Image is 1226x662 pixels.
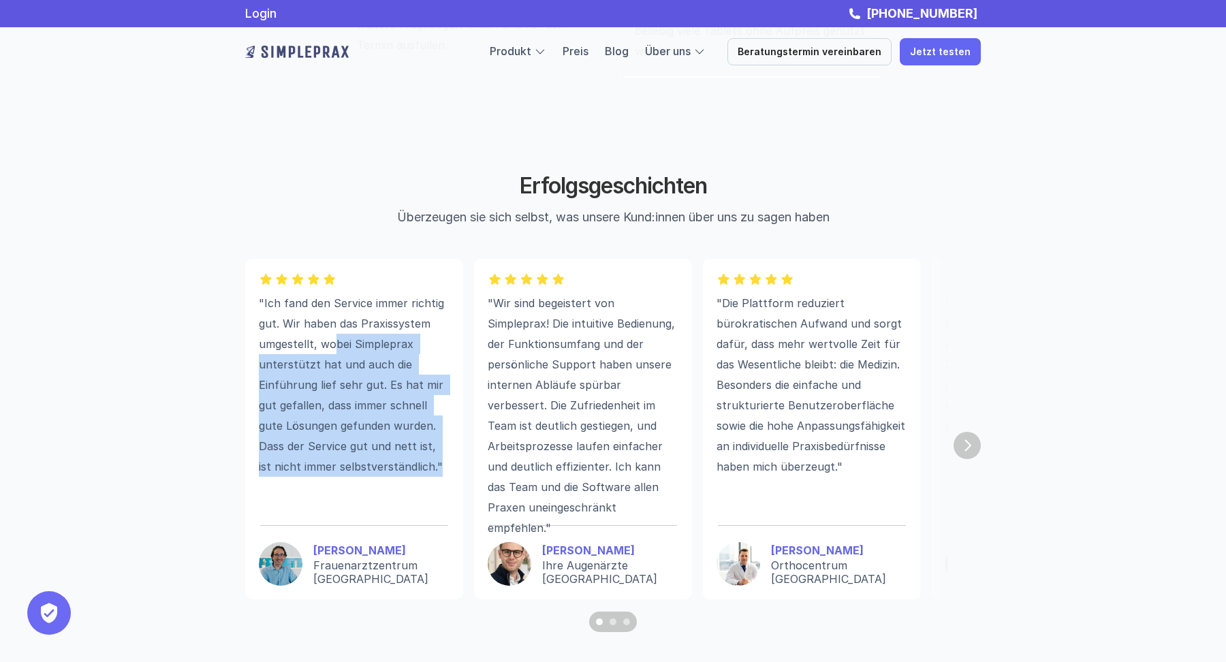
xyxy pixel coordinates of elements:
[863,6,981,20] a: [PHONE_NUMBER]
[606,612,620,632] button: Scroll to page 2
[313,558,450,586] p: Frauenarztzentrum [GEOGRAPHIC_DATA]
[542,543,635,557] strong: [PERSON_NAME]
[717,293,907,477] p: "Die Plattform reduziert bürokratischen Aufwand und sorgt dafür, dass mehr wertvolle Zeit für das...
[313,543,406,557] strong: [PERSON_NAME]
[727,38,892,65] a: Beratungstermin vereinbaren
[866,6,977,20] strong: [PHONE_NUMBER]
[945,542,1136,586] a: Nicolas Mandt
[490,44,531,58] a: Produkt
[910,46,971,58] p: Jetzt testen
[945,293,1136,456] p: "In unserer psychotherapeutischen Praxis hat Simpleprax nicht nur den Alltag vereinfacht, sondern...
[932,259,1150,424] li: 4 of 8
[488,542,678,586] a: [PERSON_NAME]Ihre Augenärzte [GEOGRAPHIC_DATA]
[945,542,989,586] img: Nicolas Mandt
[358,208,868,226] p: Überzeugen sie sich selbst, was unsere Kund:innen über uns zu sagen haben
[542,558,678,586] p: Ihre Augenärzte [GEOGRAPHIC_DATA]
[703,259,921,424] li: 3 of 8
[259,542,450,586] a: [PERSON_NAME]Frauenarztzentrum [GEOGRAPHIC_DATA]
[717,542,907,586] a: [PERSON_NAME]Orthocentrum [GEOGRAPHIC_DATA]
[771,558,907,586] p: Orthocentrum [GEOGRAPHIC_DATA]
[645,44,691,58] a: Über uns
[245,259,463,424] li: 1 of 8
[259,293,450,477] p: "Ich fand den Service immer richtig gut. Wir haben das Praxissystem umgestellt, wobei Simpleprax ...
[954,432,981,459] button: Next
[474,259,692,599] li: 2 of 8
[605,44,629,58] a: Blog
[620,612,637,632] button: Scroll to page 3
[488,293,678,538] p: "Wir sind begeistert von Simpleprax! Die intuitive Bedienung, der Funktionsumfang und der persönl...
[358,173,868,199] h2: Erfolgsgeschichten
[900,38,981,65] a: Jetzt testen
[563,44,588,58] a: Preis
[771,543,864,557] strong: [PERSON_NAME]
[589,612,606,632] button: Scroll to page 1
[245,259,981,632] fieldset: Carousel pagination controls
[245,6,277,20] a: Login
[738,46,881,58] p: Beratungstermin vereinbaren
